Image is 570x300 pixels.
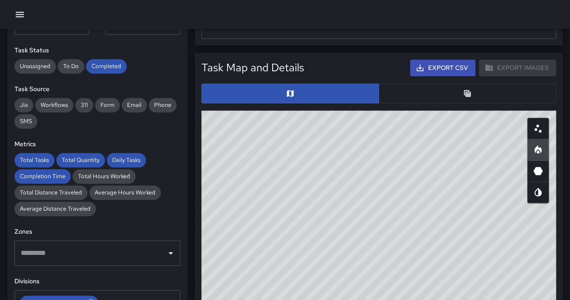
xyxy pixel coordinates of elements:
[533,144,543,155] svg: Heatmap
[89,189,161,196] span: Average Hours Worked
[86,62,127,70] span: Completed
[527,160,549,182] button: 3D Heatmap
[14,46,180,55] h6: Task Status
[533,166,543,176] svg: 3D Heatmap
[14,114,37,129] div: SMS
[95,101,120,109] span: Form
[35,101,73,109] span: Workflows
[14,84,180,94] h6: Task Source
[14,227,180,237] h6: Zones
[122,98,147,112] div: Email
[378,83,556,103] button: Table
[14,117,37,125] span: SMS
[286,89,295,98] svg: Map
[58,59,84,74] div: To Do
[533,187,543,198] svg: Map Style
[73,172,136,180] span: Total Hours Worked
[14,189,87,196] span: Total Distance Traveled
[527,118,549,139] button: Scatterplot
[14,156,55,164] span: Total Tasks
[14,153,55,167] div: Total Tasks
[107,156,146,164] span: Daily Tasks
[89,185,161,200] div: Average Hours Worked
[14,169,71,184] div: Completion Time
[14,98,33,112] div: Jia
[527,181,549,203] button: Map Style
[56,153,105,167] div: Total Quantity
[86,59,127,74] div: Completed
[149,101,177,109] span: Phone
[164,247,177,259] button: Open
[14,277,180,286] h6: Divisions
[14,172,71,180] span: Completion Time
[56,156,105,164] span: Total Quantity
[107,153,146,167] div: Daily Tasks
[14,202,96,216] div: Average Distance Traveled
[75,101,93,109] span: 311
[35,98,73,112] div: Workflows
[122,101,147,109] span: Email
[14,59,56,74] div: Unassigned
[75,98,93,112] div: 311
[14,139,180,149] h6: Metrics
[149,98,177,112] div: Phone
[14,101,33,109] span: Jia
[58,62,84,70] span: To Do
[533,123,543,134] svg: Scatterplot
[73,169,136,184] div: Total Hours Worked
[14,62,56,70] span: Unassigned
[14,205,96,212] span: Average Distance Traveled
[14,185,87,200] div: Total Distance Traveled
[463,89,472,98] svg: Table
[410,60,475,76] button: Export CSV
[95,98,120,112] div: Form
[527,139,549,161] button: Heatmap
[201,83,379,103] button: Map
[201,60,304,75] h5: Task Map and Details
